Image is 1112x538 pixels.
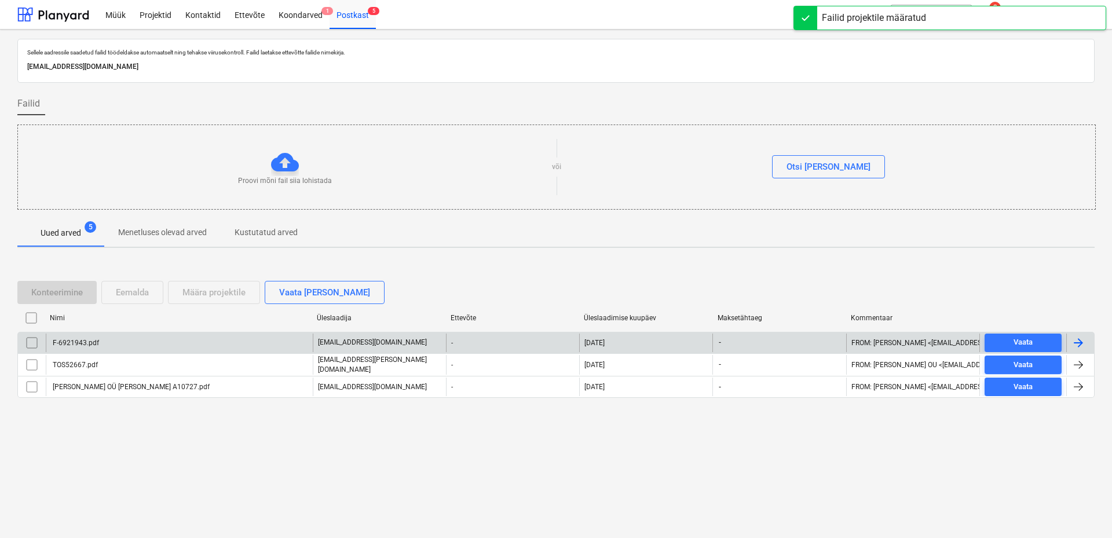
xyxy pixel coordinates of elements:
[318,355,441,375] p: [EMAIL_ADDRESS][PERSON_NAME][DOMAIN_NAME]
[552,162,561,172] p: või
[41,227,81,239] p: Uued arved
[851,314,975,322] div: Kommentaar
[17,125,1096,210] div: Proovi mõni fail siia lohistadavõiOtsi [PERSON_NAME]
[51,339,99,347] div: F-6921943.pdf
[446,334,579,352] div: -
[1014,380,1033,394] div: Vaata
[17,97,40,111] span: Failid
[718,338,722,347] span: -
[85,221,96,233] span: 5
[265,281,385,304] button: Vaata [PERSON_NAME]
[235,226,298,239] p: Kustutatud arved
[238,176,332,186] p: Proovi mõni fail siia lohistada
[118,226,207,239] p: Menetluses olevad arved
[985,378,1062,396] button: Vaata
[279,285,370,300] div: Vaata [PERSON_NAME]
[584,339,605,347] div: [DATE]
[446,378,579,396] div: -
[368,7,379,15] span: 5
[51,361,98,369] div: TOS52667.pdf
[318,338,427,347] p: [EMAIL_ADDRESS][DOMAIN_NAME]
[51,383,210,391] div: [PERSON_NAME] OÜ [PERSON_NAME] A10727.pdf
[718,360,722,369] span: -
[584,314,708,322] div: Üleslaadimise kuupäev
[985,356,1062,374] button: Vaata
[1014,358,1033,372] div: Vaata
[822,11,926,25] div: Failid projektile määratud
[451,314,575,322] div: Ettevõte
[27,49,1085,56] p: Sellele aadressile saadetud failid töödeldakse automaatselt ning tehakse viirusekontroll. Failid ...
[718,314,842,322] div: Maksetähtaeg
[787,159,870,174] div: Otsi [PERSON_NAME]
[772,155,885,178] button: Otsi [PERSON_NAME]
[321,7,333,15] span: 1
[584,361,605,369] div: [DATE]
[317,314,441,322] div: Üleslaadija
[1054,482,1112,538] iframe: Chat Widget
[318,382,427,392] p: [EMAIL_ADDRESS][DOMAIN_NAME]
[584,383,605,391] div: [DATE]
[718,382,722,392] span: -
[985,334,1062,352] button: Vaata
[1014,336,1033,349] div: Vaata
[446,355,579,375] div: -
[27,61,1085,73] p: [EMAIL_ADDRESS][DOMAIN_NAME]
[50,314,308,322] div: Nimi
